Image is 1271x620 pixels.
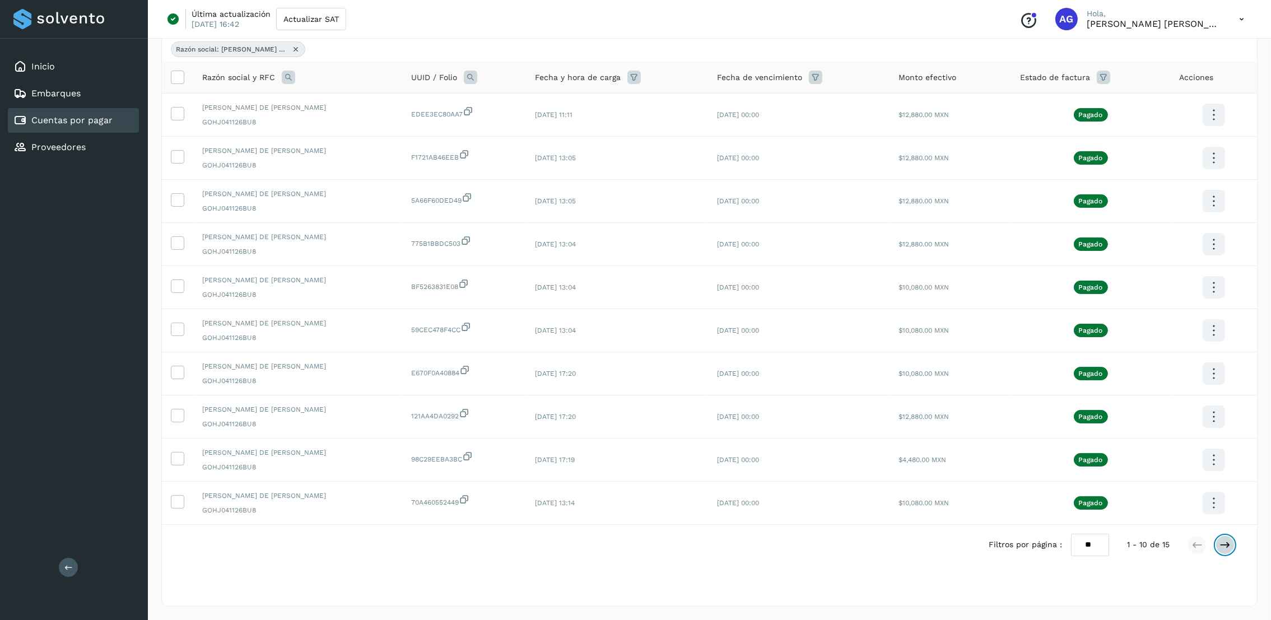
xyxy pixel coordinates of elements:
[202,232,393,242] span: [PERSON_NAME] DE [PERSON_NAME]
[535,499,575,507] span: [DATE] 13:14
[202,189,393,199] span: [PERSON_NAME] DE [PERSON_NAME]
[898,327,949,334] span: $10,080.00 MXN
[1079,327,1103,334] p: Pagado
[411,321,517,335] span: 59CEC478F4CC
[1179,72,1213,83] span: Acciones
[1079,370,1103,377] p: Pagado
[1079,456,1103,464] p: Pagado
[898,197,949,205] span: $12,880.00 MXN
[8,135,139,160] div: Proveedores
[171,41,305,57] div: Razón social: jose de jesus
[717,283,759,291] span: [DATE] 00:00
[411,106,517,119] span: EDEE3EC80AA7
[202,318,393,328] span: [PERSON_NAME] DE [PERSON_NAME]
[1079,154,1103,162] p: Pagado
[989,539,1062,551] span: Filtros por página :
[535,111,572,119] span: [DATE] 11:11
[1079,240,1103,248] p: Pagado
[1127,539,1170,551] span: 1 - 10 de 15
[1079,197,1103,205] p: Pagado
[717,327,759,334] span: [DATE] 00:00
[1087,18,1221,29] p: Abigail Gonzalez Leon
[898,413,949,421] span: $12,880.00 MXN
[202,447,393,458] span: [PERSON_NAME] DE [PERSON_NAME]
[535,197,576,205] span: [DATE] 13:05
[898,72,956,83] span: Monto efectivo
[8,81,139,106] div: Embarques
[202,333,393,343] span: GOHJ041126BU8
[535,154,576,162] span: [DATE] 13:05
[8,54,139,79] div: Inicio
[31,61,55,72] a: Inicio
[535,413,576,421] span: [DATE] 17:20
[202,404,393,414] span: [PERSON_NAME] DE [PERSON_NAME]
[898,240,949,248] span: $12,880.00 MXN
[202,376,393,386] span: GOHJ041126BU8
[202,290,393,300] span: GOHJ041126BU8
[535,283,576,291] span: [DATE] 13:04
[31,88,81,99] a: Embarques
[411,408,517,421] span: 121AA4DA0292
[202,203,393,213] span: GOHJ041126BU8
[717,413,759,421] span: [DATE] 00:00
[411,192,517,206] span: 5A66F60DED49
[8,108,139,133] div: Cuentas por pagar
[202,146,393,156] span: [PERSON_NAME] DE [PERSON_NAME]
[31,142,86,152] a: Proveedores
[202,361,393,371] span: [PERSON_NAME] DE [PERSON_NAME]
[283,15,339,23] span: Actualizar SAT
[202,462,393,472] span: GOHJ041126BU8
[202,491,393,501] span: [PERSON_NAME] DE [PERSON_NAME]
[202,419,393,429] span: GOHJ041126BU8
[1079,283,1103,291] p: Pagado
[192,19,239,29] p: [DATE] 16:42
[717,240,759,248] span: [DATE] 00:00
[192,9,271,19] p: Última actualización
[411,149,517,162] span: F1721AB46EEB
[411,365,517,378] span: E670F0A40884
[202,160,393,170] span: GOHJ041126BU8
[717,72,802,83] span: Fecha de vencimiento
[202,72,275,83] span: Razón social y RFC
[176,44,288,54] span: Razón social: [PERSON_NAME] de [PERSON_NAME]
[717,197,759,205] span: [DATE] 00:00
[202,275,393,285] span: [PERSON_NAME] DE [PERSON_NAME]
[717,154,759,162] span: [DATE] 00:00
[898,499,949,507] span: $10,080.00 MXN
[202,102,393,113] span: [PERSON_NAME] DE [PERSON_NAME]
[411,451,517,464] span: 98C29EEBA3BC
[411,494,517,507] span: 70A460552449
[717,499,759,507] span: [DATE] 00:00
[411,235,517,249] span: 775B1BBDC503
[535,240,576,248] span: [DATE] 13:04
[202,246,393,257] span: GOHJ041126BU8
[717,111,759,119] span: [DATE] 00:00
[898,111,949,119] span: $12,880.00 MXN
[202,117,393,127] span: GOHJ041126BU8
[31,115,113,125] a: Cuentas por pagar
[717,370,759,377] span: [DATE] 00:00
[535,72,621,83] span: Fecha y hora de carga
[276,8,346,30] button: Actualizar SAT
[898,456,946,464] span: $4,480.00 MXN
[717,456,759,464] span: [DATE] 00:00
[535,456,575,464] span: [DATE] 17:19
[535,327,576,334] span: [DATE] 13:04
[898,283,949,291] span: $10,080.00 MXN
[202,505,393,515] span: GOHJ041126BU8
[1020,72,1090,83] span: Estado de factura
[1079,499,1103,507] p: Pagado
[1079,413,1103,421] p: Pagado
[898,370,949,377] span: $10,080.00 MXN
[411,72,457,83] span: UUID / Folio
[535,370,576,377] span: [DATE] 17:20
[411,278,517,292] span: BF5263831E08
[1079,111,1103,119] p: Pagado
[1087,9,1221,18] p: Hola,
[898,154,949,162] span: $12,880.00 MXN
